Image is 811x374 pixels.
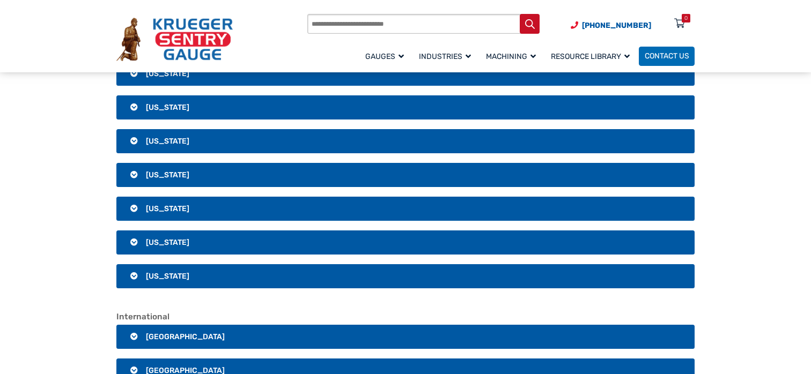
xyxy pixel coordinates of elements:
span: Industries [419,52,471,61]
span: Machining [486,52,536,61]
a: Machining [480,45,545,67]
span: [US_STATE] [146,272,189,281]
h2: International [116,312,695,322]
span: [PHONE_NUMBER] [582,21,651,30]
span: Gauges [365,52,404,61]
span: [US_STATE] [146,137,189,146]
a: Gauges [359,45,413,67]
div: 0 [684,14,688,23]
span: [US_STATE] [146,204,189,213]
span: [US_STATE] [146,170,189,179]
img: Krueger Sentry Gauge [116,18,233,61]
span: [GEOGRAPHIC_DATA] [146,332,225,341]
a: Contact Us [639,47,695,66]
a: Phone Number (920) 434-8860 [571,20,651,31]
a: Industries [413,45,480,67]
span: [US_STATE] [146,69,189,78]
span: Resource Library [551,52,630,61]
a: Resource Library [545,45,639,67]
span: Contact Us [645,52,689,61]
span: [US_STATE] [146,238,189,247]
span: [US_STATE] [146,103,189,112]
